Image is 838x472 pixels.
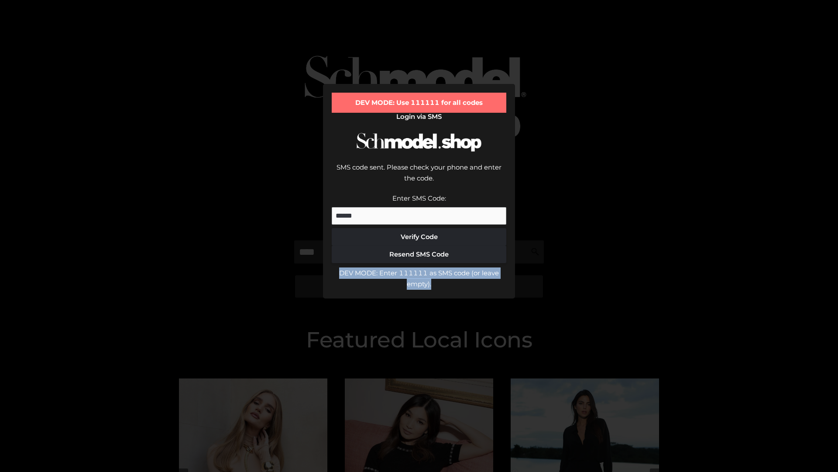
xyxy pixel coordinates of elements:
button: Resend SMS Code [332,246,506,263]
h2: Login via SMS [332,113,506,121]
label: Enter SMS Code: [392,194,446,202]
img: Schmodel Logo [354,125,484,160]
div: DEV MODE: Use 111111 for all codes [332,93,506,113]
button: Verify Code [332,228,506,246]
div: DEV MODE: Enter 111111 as SMS code (or leave empty). [332,267,506,290]
div: SMS code sent. Please check your phone and enter the code. [332,162,506,193]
